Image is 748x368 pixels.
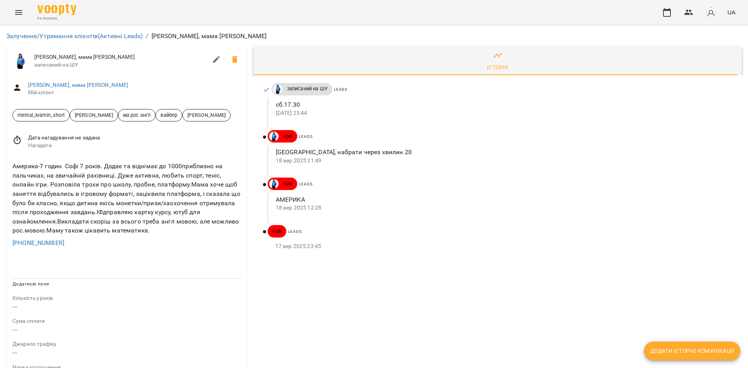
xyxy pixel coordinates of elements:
span: Нагадати [28,142,241,150]
span: Додаткові поля [12,281,49,287]
span: UA [727,8,736,16]
button: UA [724,5,739,19]
span: ма рос англ [118,111,155,119]
div: Америка-7 годин. Софі 7 років. Додає та віднімає до 1000приблизно на пальчиках, на звичайній рахі... [11,160,243,237]
img: Дащенко Аня [269,179,279,188]
button: Додати історію комунікації [644,342,740,360]
span: mental_kramin_short [13,111,69,119]
p: АМЕРИКА [276,195,729,204]
p: --- [12,348,241,357]
p: 18 вер 2025 12:28 [276,204,729,212]
a: Дащенко Аня [268,132,279,141]
span: записаний на ШУ [282,85,332,92]
p: [PERSON_NAME], мама [PERSON_NAME] [152,32,267,41]
span: Leads [299,134,312,139]
span: Додати історію комунікації [650,346,734,356]
img: Дащенко Аня [269,132,279,141]
span: For Business [37,16,76,21]
img: Дащенко Аня [273,85,282,94]
p: сб.17.30 [276,100,729,109]
span: нові [268,228,287,235]
a: Дащенко Аня [268,179,279,188]
span: нові [279,133,298,140]
img: Voopty Logo [37,4,76,15]
p: [GEOGRAPHIC_DATA], набрати через хвилин 20 [276,148,729,157]
a: Дащенко Аня [272,85,282,94]
span: Мій клієнт [28,89,241,97]
span: Дата нагадування не задана [28,134,241,142]
p: --- [12,302,241,312]
span: нові [279,180,298,187]
div: Історія [487,63,508,72]
img: avatar_s.png [706,7,716,18]
p: field-description [12,340,241,348]
span: записаний на ШУ [34,61,207,69]
p: 18 вер 2025 21:49 [276,157,729,165]
p: field-description [12,317,241,325]
nav: breadcrumb [6,32,742,41]
a: [PHONE_NUMBER] [12,239,64,247]
span: [PERSON_NAME] [70,111,118,119]
p: [DATE] 23:44 [276,109,729,117]
p: field-description [12,294,241,302]
a: Залучення/Утримання клієнтів(Активні Leads) [6,32,143,40]
span: [PERSON_NAME] [183,111,230,119]
li: / [146,32,148,41]
a: [PERSON_NAME], мама [PERSON_NAME] [28,82,129,88]
img: Дащенко Аня [12,53,28,69]
span: вайбер [156,111,182,119]
span: [PERSON_NAME], мама [PERSON_NAME] [34,53,207,61]
p: --- [12,325,241,335]
span: Leads [288,229,302,234]
span: Leads [334,87,348,92]
button: Menu [9,3,28,22]
p: 17 вер 2025 23:45 [275,243,729,250]
span: Leads [299,182,312,186]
